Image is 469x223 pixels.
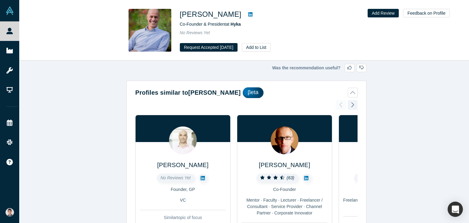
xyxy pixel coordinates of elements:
h1: [PERSON_NAME] [180,9,242,20]
div: Was the recommendation useful? [126,64,366,72]
button: Add Review [368,9,399,17]
div: Mentor · Faculty · Lecturer · Freelancer / Consultant · Service Provider · Channel Partner · Corp... [242,197,328,216]
span: Co-Founder & President at [180,22,241,27]
button: Profiles similar to[PERSON_NAME]βeta [135,87,358,98]
button: Request Accepted [DATE] [180,43,238,52]
div: Similar topic of focus [140,214,226,221]
a: [PERSON_NAME] [259,162,310,168]
span: No Reviews Yet [161,175,191,180]
div: βeta [243,87,263,98]
a: Hyka [231,22,241,27]
img: Satyam Goel's Account [5,208,14,217]
span: No Reviews Yet [180,30,210,35]
i: ( 63 ) [287,175,294,180]
img: Saki Georgiadis's Profile Image [169,126,197,154]
img: Jason Shaplen's Profile Image [129,9,171,52]
div: Freelancer / Consultant · Corporate Innovator · Industry Analyst [343,197,429,210]
img: Alchemist Vault Logo [5,6,14,15]
h2: Profiles similar to [PERSON_NAME] [135,88,241,97]
span: Co-Founder [273,187,296,192]
a: [PERSON_NAME] [157,162,209,168]
img: Robert Winder's Profile Image [271,126,298,154]
span: Founder, GP [171,187,195,192]
button: Feedback on Profile [403,9,450,17]
button: Add to List [242,43,271,52]
div: VC [140,197,226,203]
